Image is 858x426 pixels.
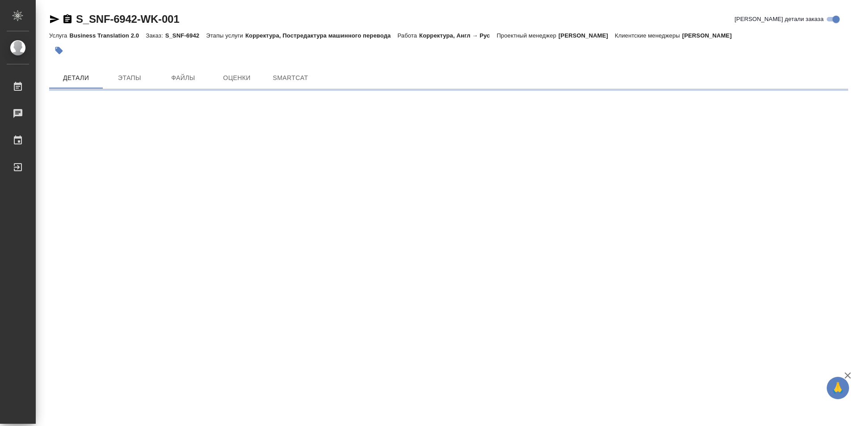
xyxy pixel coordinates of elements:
span: Этапы [108,72,151,84]
p: [PERSON_NAME] [559,32,615,39]
p: Заказ: [146,32,165,39]
p: S_SNF-6942 [165,32,206,39]
p: Проектный менеджер [496,32,558,39]
span: Детали [55,72,97,84]
button: Добавить тэг [49,41,69,60]
p: Этапы услуги [206,32,245,39]
button: 🙏 [827,377,849,399]
p: Работа [397,32,419,39]
p: Business Translation 2.0 [69,32,146,39]
span: SmartCat [269,72,312,84]
button: Скопировать ссылку для ЯМессенджера [49,14,60,25]
span: Файлы [162,72,205,84]
p: Клиентские менеджеры [615,32,682,39]
p: Услуга [49,32,69,39]
button: Скопировать ссылку [62,14,73,25]
a: S_SNF-6942-WK-001 [76,13,179,25]
span: Оценки [215,72,258,84]
p: [PERSON_NAME] [682,32,739,39]
p: Корректура, Англ → Рус [419,32,496,39]
span: 🙏 [830,379,845,397]
span: [PERSON_NAME] детали заказа [735,15,824,24]
p: Корректура, Постредактура машинного перевода [245,32,397,39]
